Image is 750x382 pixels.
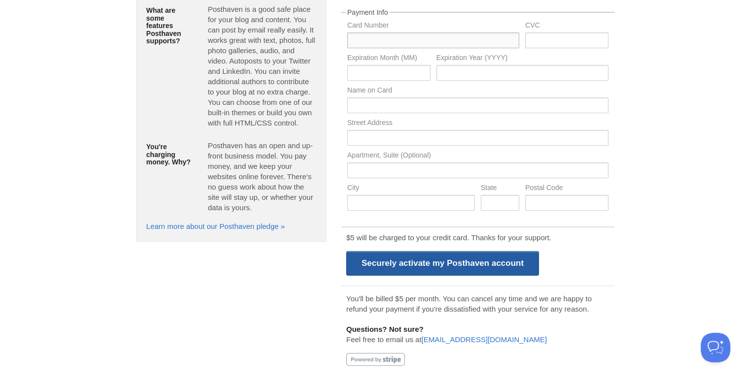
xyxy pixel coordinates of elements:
label: Expiration Month (MM) [347,54,430,64]
label: Expiration Year (YYYY) [436,54,608,64]
b: Questions? Not sure? [346,325,424,333]
label: CVC [525,22,608,31]
label: State [481,184,519,193]
p: $5 will be charged to your credit card. Thanks for your support. [346,232,609,243]
legend: Payment Info [346,9,390,16]
h5: What are some features Posthaven supports? [146,7,193,45]
a: Learn more about our Posthaven pledge » [146,222,285,230]
p: Posthaven is a good safe place for your blog and content. You can post by email really easily. It... [208,4,316,128]
h5: You're charging money. Why? [146,143,193,166]
p: Feel free to email us at [346,324,609,345]
label: Street Address [347,119,608,128]
p: You'll be billed $5 per month. You can cancel any time and we are happy to refund your payment if... [346,293,609,314]
label: Apartment, Suite (Optional) [347,152,608,161]
p: Posthaven has an open and up-front business model. You pay money, and we keep your websites onlin... [208,140,316,213]
label: Card Number [347,22,519,31]
label: City [347,184,475,193]
iframe: Help Scout Beacon - Open [701,333,730,362]
label: Postal Code [525,184,608,193]
a: [EMAIL_ADDRESS][DOMAIN_NAME] [422,335,547,344]
input: Securely activate my Posthaven account [346,251,539,276]
label: Name on Card [347,87,608,96]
